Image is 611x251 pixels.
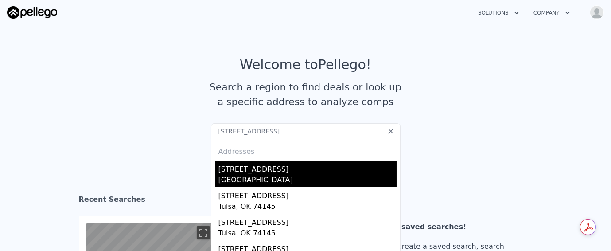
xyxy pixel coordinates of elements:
img: avatar [590,5,604,20]
input: Search an address or region... [211,123,401,139]
div: [STREET_ADDRESS] [218,187,397,201]
button: Solutions [471,5,526,21]
div: No saved searches! [388,221,516,233]
div: Welcome to Pellego ! [240,57,371,73]
div: Search a region to find deals or look up a specific address to analyze comps [206,80,405,109]
div: Tulsa, OK 74145 [218,201,397,214]
button: Toggle fullscreen view [197,226,210,239]
div: Addresses [215,139,397,161]
div: Tulsa, OK 74145 [218,228,397,240]
img: Pellego [7,6,57,19]
div: Recent Searches [79,187,533,216]
div: [STREET_ADDRESS] [218,214,397,228]
div: [STREET_ADDRESS] [218,161,397,175]
button: Company [526,5,577,21]
div: [GEOGRAPHIC_DATA] [218,175,397,187]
